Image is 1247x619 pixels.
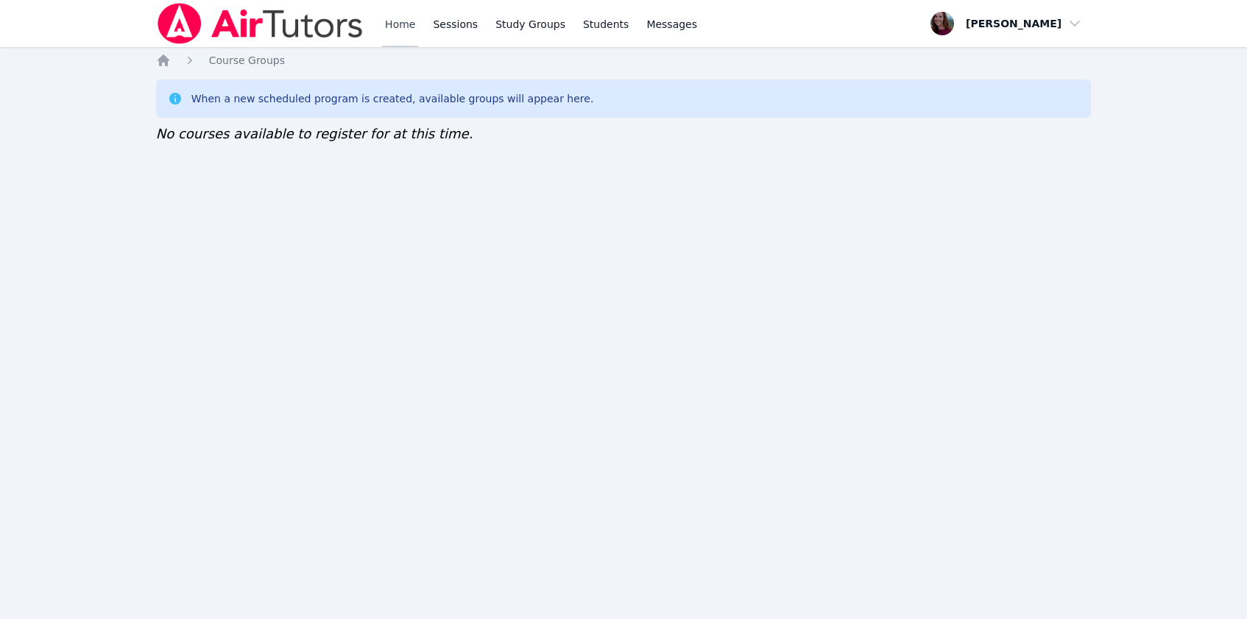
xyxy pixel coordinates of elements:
span: Course Groups [209,54,285,66]
span: No courses available to register for at this time. [156,126,473,141]
a: Course Groups [209,53,285,68]
nav: Breadcrumb [156,53,1092,68]
img: Air Tutors [156,3,364,44]
span: Messages [646,17,697,32]
div: When a new scheduled program is created, available groups will appear here. [191,91,594,106]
